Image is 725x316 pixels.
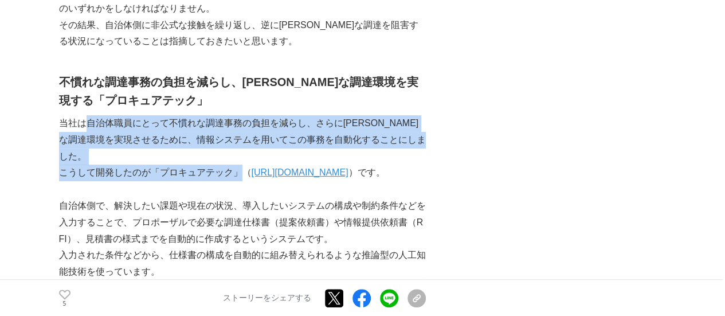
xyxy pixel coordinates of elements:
[59,17,426,50] p: その結果、自治体側に非公式な接触を繰り返し、逆に[PERSON_NAME]な調達を阻害する状況になっていることは指摘しておきたいと思います。
[59,115,426,165] p: 当社は自治体職員にとって不慣れな調達事務の負担を減らし、さらに[PERSON_NAME]な調達環境を実現させるために、情報システムを用いてこの事務を自動化することにしました。
[59,198,426,247] p: 自治体側で、解決したい課題や現在の状況、導入したいシステムの構成や制約条件などを入力することで、プロポーザルで必要な調達仕様書（提案依頼書）や情報提供依頼書（RFI）、見積書の様式までを自動的に...
[59,1,426,17] p: のいずれかをしなければなりません。
[59,301,70,306] p: 5
[59,165,426,181] p: こうして開発したのが「プロキュアテック」（ ）です。
[59,247,426,280] p: 入力された条件などから、仕様書の構成を自動的に組み替えられるような推論型の人工知能技術を使っています。
[59,73,426,110] h2: 不慣れな調達事務の負担を減らし、[PERSON_NAME]な調達環境を実現する「プロキュアテック」
[223,293,311,303] p: ストーリーをシェアする
[252,167,348,177] a: [URL][DOMAIN_NAME]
